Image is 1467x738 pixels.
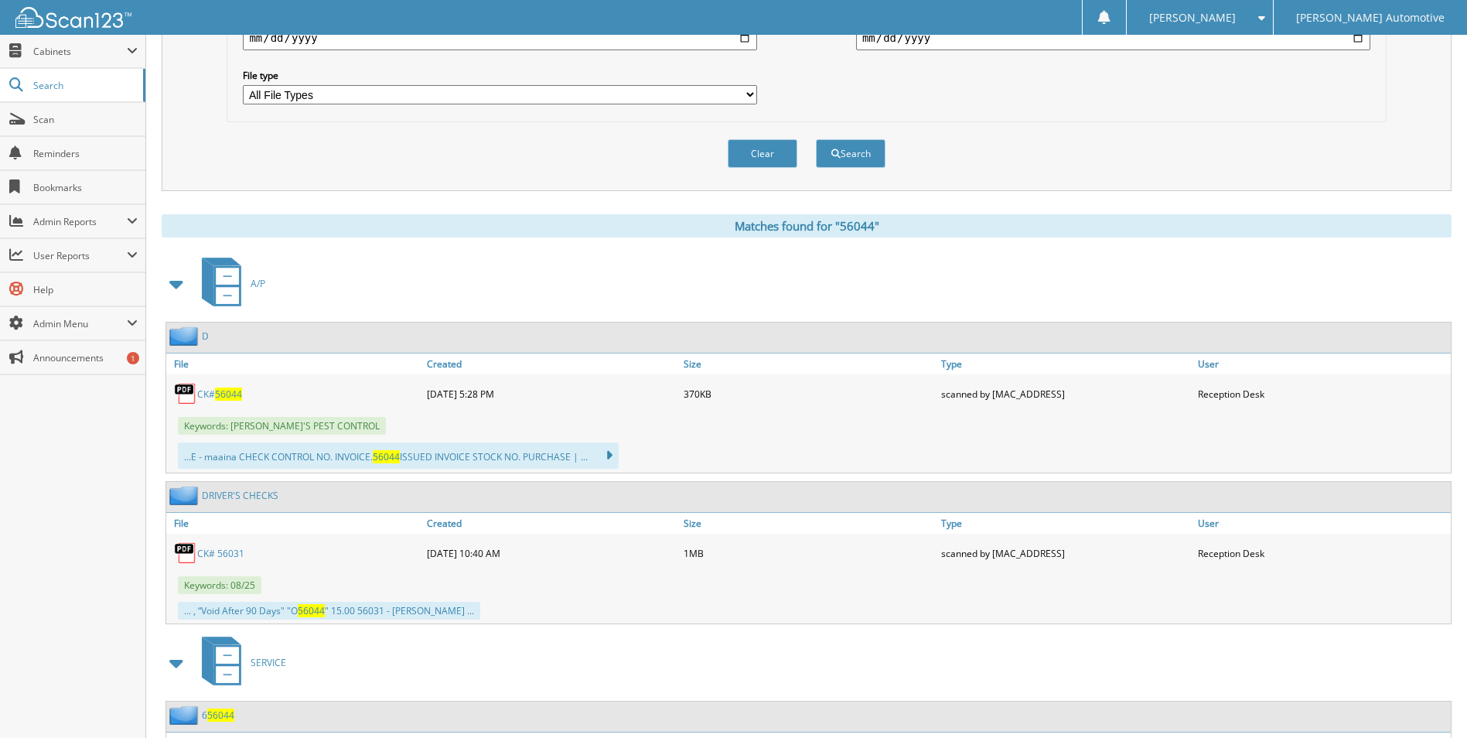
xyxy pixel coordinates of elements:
[178,442,619,469] div: ...E - maaina CHECK CONTROL NO. INVOICE. ISSUED INVOICE STOCK NO. PURCHASE | ...
[937,354,1194,374] a: Type
[937,378,1194,409] div: scanned by [MAC_ADDRESS]
[728,139,797,168] button: Clear
[33,181,138,194] span: Bookmarks
[251,277,265,290] span: A/P
[166,354,423,374] a: File
[33,147,138,160] span: Reminders
[298,604,325,617] span: 56044
[1149,13,1236,22] span: [PERSON_NAME]
[1194,378,1451,409] div: Reception Desk
[680,378,936,409] div: 370KB
[816,139,885,168] button: Search
[202,489,278,502] a: DRIVER'S CHECKS
[166,513,423,534] a: File
[33,317,127,330] span: Admin Menu
[243,69,757,82] label: File type
[169,706,202,725] img: folder2.png
[423,354,680,374] a: Created
[162,214,1452,237] div: Matches found for "56044"
[178,417,386,435] span: Keywords: [PERSON_NAME]'S PEST CONTROL
[33,249,127,262] span: User Reports
[33,45,127,58] span: Cabinets
[215,388,242,401] span: 56044
[1194,513,1451,534] a: User
[174,542,197,565] img: PDF.png
[193,632,286,693] a: SERVICE
[178,576,261,594] span: Keywords: 08/25
[1296,13,1445,22] span: [PERSON_NAME] Automotive
[202,330,209,343] a: D
[937,538,1194,569] div: scanned by [MAC_ADDRESS]
[169,326,202,346] img: folder2.png
[127,352,139,364] div: 1
[33,283,138,296] span: Help
[169,486,202,505] img: folder2.png
[1194,538,1451,569] div: Reception Desk
[243,26,757,50] input: start
[373,450,400,463] span: 56044
[202,709,234,722] a: 656044
[423,378,680,409] div: [DATE] 5:28 PM
[15,7,131,28] img: scan123-logo-white.svg
[197,388,242,401] a: CK#56044
[33,351,138,364] span: Announcements
[423,538,680,569] div: [DATE] 10:40 AM
[423,513,680,534] a: Created
[937,513,1194,534] a: Type
[1194,354,1451,374] a: User
[680,538,936,569] div: 1MB
[680,513,936,534] a: Size
[33,113,138,126] span: Scan
[174,382,197,405] img: PDF.png
[193,253,265,314] a: A/P
[856,26,1370,50] input: end
[197,547,244,560] a: CK# 56031
[33,215,127,228] span: Admin Reports
[1390,664,1467,738] iframe: Chat Widget
[33,79,135,92] span: Search
[207,709,234,722] span: 56044
[680,354,936,374] a: Size
[251,656,286,669] span: SERVICE
[178,602,480,620] div: ... , “Void After 90 Days" "O " 15.00 56031 - [PERSON_NAME] ...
